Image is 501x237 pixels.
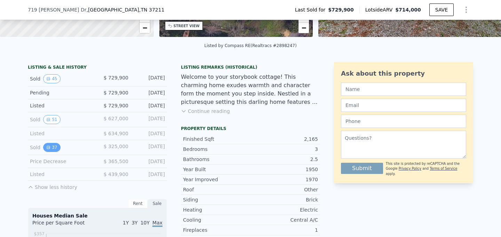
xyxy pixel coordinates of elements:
div: Listed [30,171,92,178]
div: Brick [250,196,318,203]
div: Bedrooms [183,146,250,153]
a: Zoom out [299,23,309,33]
div: Siding [183,196,250,203]
div: Pending [30,89,92,96]
span: Last Sold for [295,6,328,13]
div: [DATE] [134,115,165,124]
div: [DATE] [134,74,165,83]
div: STREET VIEW [174,23,200,29]
input: Name [341,83,466,96]
span: Lotside ARV [365,6,395,13]
div: Listed by Compass RE (Realtracs #2898247) [204,43,296,48]
div: Central A/C [250,216,318,223]
input: Email [341,99,466,112]
span: $ 325,000 [104,144,128,149]
span: $ 439,900 [104,171,128,177]
button: View historical data [43,74,60,83]
div: Year Built [183,166,250,173]
div: Sold [30,143,92,152]
input: Phone [341,115,466,128]
div: Bathrooms [183,156,250,163]
div: Year Improved [183,176,250,183]
div: Fireplaces [183,227,250,234]
div: [DATE] [134,158,165,165]
span: Max [152,220,162,227]
div: [DATE] [134,102,165,109]
div: [DATE] [134,89,165,96]
div: 1970 [250,176,318,183]
span: $ 729,900 [104,75,128,81]
span: $ 729,900 [104,90,128,95]
div: Property details [181,126,320,131]
button: Continue reading [181,108,230,115]
div: Sold [30,115,92,124]
div: 3 [250,146,318,153]
span: $714,000 [395,7,421,13]
span: − [302,23,306,32]
div: [DATE] [134,171,165,178]
span: $ 729,900 [104,103,128,108]
div: Houses Median Sale [32,212,162,219]
span: 1Y [123,220,129,225]
div: 1 [250,227,318,234]
a: Terms of Service [430,167,457,170]
button: SAVE [429,3,454,16]
span: $729,900 [328,6,354,13]
span: $ 627,000 [104,116,128,121]
span: , [GEOGRAPHIC_DATA] [86,6,164,13]
span: 3Y [132,220,137,225]
button: Show Options [459,3,473,17]
div: 2,165 [250,136,318,143]
div: Ask about this property [341,69,466,78]
div: Listed [30,102,92,109]
div: Listed [30,130,92,137]
span: $ 365,500 [104,159,128,164]
button: Show less history [28,181,77,191]
div: Electric [250,206,318,213]
span: − [142,23,147,32]
div: [DATE] [134,130,165,137]
span: $ 634,900 [104,131,128,136]
div: Price per Square Foot [32,219,97,230]
button: Submit [341,163,383,174]
div: Sold [30,74,92,83]
div: 1950 [250,166,318,173]
button: View historical data [43,115,60,124]
div: 2.5 [250,156,318,163]
button: View historical data [43,143,60,152]
div: Rent [128,199,148,208]
div: Heating [183,206,250,213]
div: LISTING & SALE HISTORY [28,64,167,71]
div: Price Decrease [30,158,92,165]
div: This site is protected by reCAPTCHA and the Google and apply. [386,161,466,176]
div: Finished Sqft [183,136,250,143]
tspan: $357 [34,231,45,236]
div: Sale [148,199,167,208]
span: 10Y [141,220,150,225]
span: , TN 37211 [139,7,164,13]
a: Zoom out [140,23,150,33]
div: Listing Remarks (Historical) [181,64,320,70]
div: Other [250,186,318,193]
a: Privacy Policy [399,167,421,170]
div: Cooling [183,216,250,223]
div: [DATE] [134,143,165,152]
span: 719 [PERSON_NAME] Dr [28,6,86,13]
div: Roof [183,186,250,193]
div: Welcome to your storybook cottage! This charming home exudes warmth and character form the moment... [181,73,320,106]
